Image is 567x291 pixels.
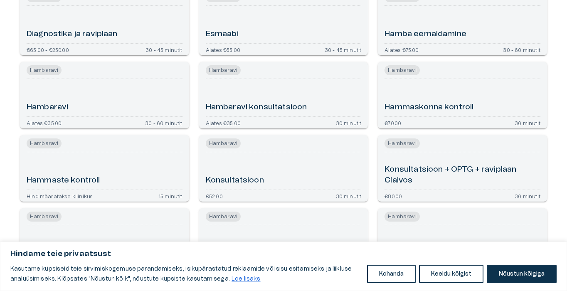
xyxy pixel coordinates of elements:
a: Open service booking details [199,135,368,202]
p: 30 - 60 minutit [145,120,182,125]
span: Hambaravi [206,212,241,222]
a: Open service booking details [378,208,547,275]
p: 30 minutit [515,120,540,125]
p: 30 - 45 minutit [145,47,182,52]
p: Hind määratakse kliinikus [27,193,93,198]
h6: Hammaste kontroll [27,175,100,186]
p: Alates €75.00 [385,47,419,52]
p: 30 minutit [515,193,540,198]
p: Kasutame küpsiseid teie sirvimiskogemuse parandamiseks, isikupärastatud reklaamide või sisu esita... [10,264,361,284]
h6: Diagnostika ja raviplaan [27,29,118,40]
p: Alates €35.00 [206,120,241,125]
p: €70.00 [385,120,401,125]
h6: Konsultatsioon [206,175,264,186]
span: Hambaravi [206,65,241,75]
a: Open service booking details [378,135,547,202]
p: 15 minutit [158,193,182,198]
span: Hambaravi [206,138,241,148]
p: 30 - 60 minutit [503,47,540,52]
p: Alates €35.00 [27,120,62,125]
a: Open service booking details [20,62,189,128]
h6: Hamba eemaldamine [385,29,466,40]
span: Hambaravi [385,65,419,75]
span: Hambaravi [27,212,62,222]
a: Open service booking details [20,208,189,275]
h6: Konsultatsioon + OPTG + raviplaan Claivos [385,164,540,186]
span: Hambaravi [385,138,419,148]
p: €80.00 [385,193,402,198]
p: 30 minutit [336,193,362,198]
p: Hindame teie privaatsust [10,249,557,259]
h6: Esmaabi [206,29,239,40]
a: Open service booking details [20,135,189,202]
a: Open service booking details [199,208,368,275]
button: Keeldu kõigist [419,265,483,283]
button: Nõustun kõigiga [487,265,557,283]
p: Alates €55.00 [206,47,240,52]
a: Open service booking details [378,62,547,128]
p: 30 minutit [336,120,362,125]
h6: Hambaravi [27,102,68,113]
a: Open service booking details [199,62,368,128]
span: Hambaravi [27,65,62,75]
span: Hambaravi [385,212,419,222]
p: €65.00 - €250.00 [27,47,69,52]
h6: Hambaravi konsultatsioon [206,102,307,113]
button: Kohanda [367,265,416,283]
a: Loe lisaks [231,276,261,282]
p: €52.00 [206,193,223,198]
span: Help [42,7,55,13]
p: 30 - 45 minutit [325,47,362,52]
h6: Hammaskonna kontroll [385,102,473,113]
span: Hambaravi [27,138,62,148]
